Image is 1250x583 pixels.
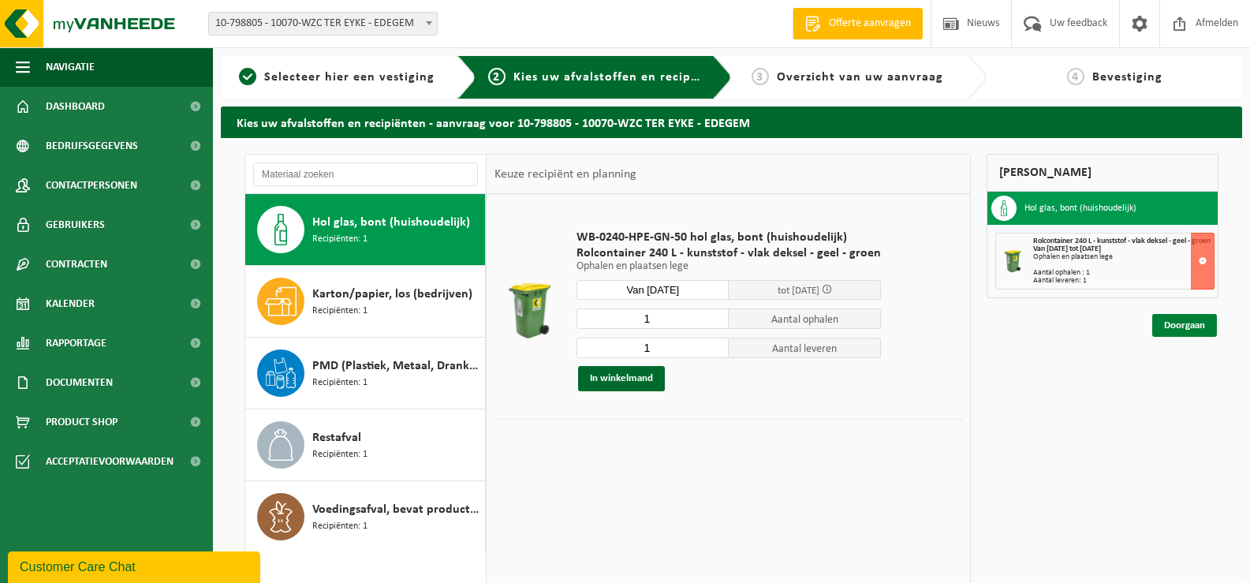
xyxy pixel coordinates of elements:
[488,68,506,85] span: 2
[46,402,118,442] span: Product Shop
[576,261,881,272] p: Ophalen en plaatsen lege
[1033,277,1214,285] div: Aantal leveren: 1
[312,428,361,447] span: Restafval
[487,155,644,194] div: Keuze recipiënt en planning
[245,266,486,338] button: Karton/papier, los (bedrijven) Recipiënten: 1
[239,68,256,85] span: 1
[513,71,730,84] span: Kies uw afvalstoffen en recipiënten
[46,323,106,363] span: Rapportage
[576,280,729,300] input: Selecteer datum
[245,481,486,552] button: Voedingsafval, bevat producten van dierlijke oorsprong, onverpakt, categorie 3 Recipiënten: 1
[46,47,95,87] span: Navigatie
[1092,71,1162,84] span: Bevestiging
[1152,314,1217,337] a: Doorgaan
[778,286,819,296] span: tot [DATE]
[1033,269,1214,277] div: Aantal ophalen : 1
[46,442,174,481] span: Acceptatievoorwaarden
[729,338,881,358] span: Aantal leveren
[312,213,470,232] span: Hol glas, bont (huishoudelijk)
[208,12,438,36] span: 10-798805 - 10070-WZC TER EYKE - EDEGEM
[312,285,472,304] span: Karton/papier, los (bedrijven)
[1033,253,1214,261] div: Ophalen en plaatsen lege
[245,409,486,481] button: Restafval Recipiënten: 1
[1067,68,1084,85] span: 4
[578,366,665,391] button: In winkelmand
[46,166,137,205] span: Contactpersonen
[209,13,437,35] span: 10-798805 - 10070-WZC TER EYKE - EDEGEM
[729,308,881,329] span: Aantal ophalen
[229,68,445,87] a: 1Selecteer hier een vestiging
[245,338,486,409] button: PMD (Plastiek, Metaal, Drankkartons) (bedrijven) Recipiënten: 1
[312,447,368,462] span: Recipiënten: 1
[253,163,478,186] input: Materiaal zoeken
[987,154,1218,192] div: [PERSON_NAME]
[46,87,105,126] span: Dashboard
[46,363,113,402] span: Documenten
[1033,237,1211,245] span: Rolcontainer 240 L - kunststof - vlak deksel - geel - groen
[312,304,368,319] span: Recipiënten: 1
[46,126,138,166] span: Bedrijfsgegevens
[576,245,881,261] span: Rolcontainer 240 L - kunststof - vlak deksel - geel - groen
[825,16,915,32] span: Offerte aanvragen
[221,107,1242,137] h2: Kies uw afvalstoffen en recipiënten - aanvraag voor 10-798805 - 10070-WZC TER EYKE - EDEGEM
[752,68,769,85] span: 3
[8,548,263,583] iframe: chat widget
[312,500,481,519] span: Voedingsafval, bevat producten van dierlijke oorsprong, onverpakt, categorie 3
[312,519,368,534] span: Recipiënten: 1
[777,71,943,84] span: Overzicht van uw aanvraag
[576,230,881,245] span: WB-0240-HPE-GN-50 hol glas, bont (huishoudelijk)
[46,205,105,245] span: Gebruikers
[312,232,368,247] span: Recipiënten: 1
[1024,196,1136,221] h3: Hol glas, bont (huishoudelijk)
[1033,245,1101,253] strong: Van [DATE] tot [DATE]
[312,376,368,391] span: Recipiënten: 1
[245,194,486,266] button: Hol glas, bont (huishoudelijk) Recipiënten: 1
[46,245,107,284] span: Contracten
[46,284,95,323] span: Kalender
[793,8,923,39] a: Offerte aanvragen
[264,71,435,84] span: Selecteer hier een vestiging
[312,357,481,376] span: PMD (Plastiek, Metaal, Drankkartons) (bedrijven)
